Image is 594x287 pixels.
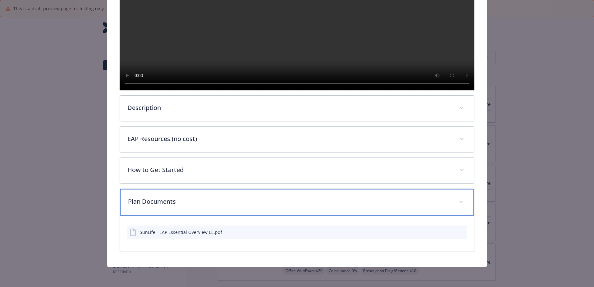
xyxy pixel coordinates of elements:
[128,197,451,206] p: Plan Documents
[449,229,454,235] button: download file
[120,158,474,183] div: How to Get Started
[127,103,452,112] p: Description
[140,229,222,235] div: SunLife - EAP Essential Overview EE.pdf
[120,216,474,252] div: Plan Documents
[120,127,474,152] div: EAP Resources (no cost)
[459,229,464,235] button: preview file
[120,189,474,216] div: Plan Documents
[120,96,474,121] div: Description
[127,165,452,175] p: How to Get Started
[127,134,452,143] p: EAP Resources (no cost)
